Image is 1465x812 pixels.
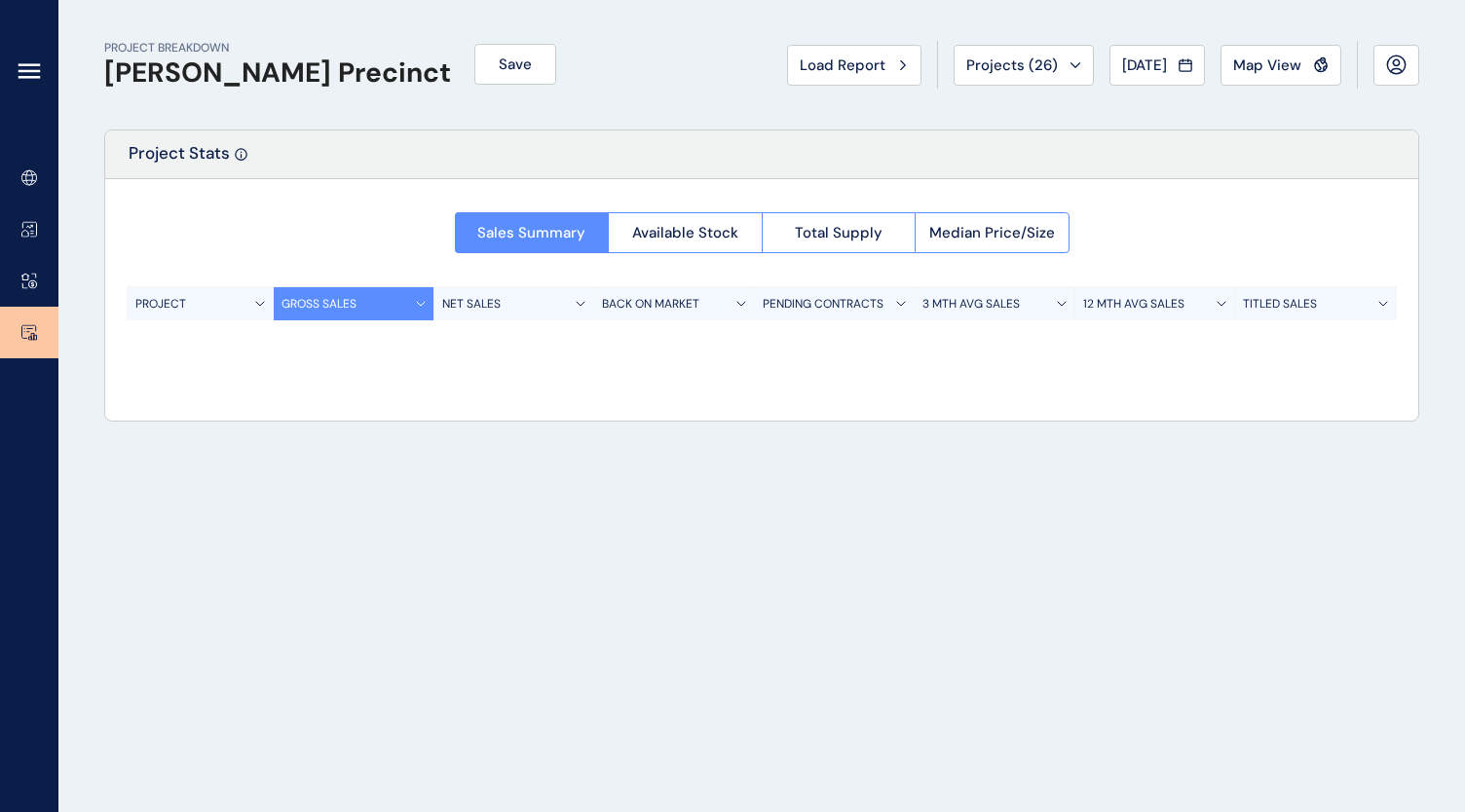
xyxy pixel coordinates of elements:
span: Save [499,55,532,74]
button: [DATE] [1109,45,1205,86]
button: Load Report [787,45,921,86]
button: Projects (26) [954,45,1094,86]
button: Save [474,44,556,85]
h1: [PERSON_NAME] Precinct [104,56,451,90]
span: Projects ( 26 ) [966,55,1058,75]
span: Load Report [800,55,885,75]
p: Project Stats [129,142,230,178]
button: Map View [1221,45,1341,86]
span: Map View [1233,55,1301,75]
span: [DATE] [1122,55,1167,75]
p: PROJECT BREAKDOWN [104,40,451,56]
